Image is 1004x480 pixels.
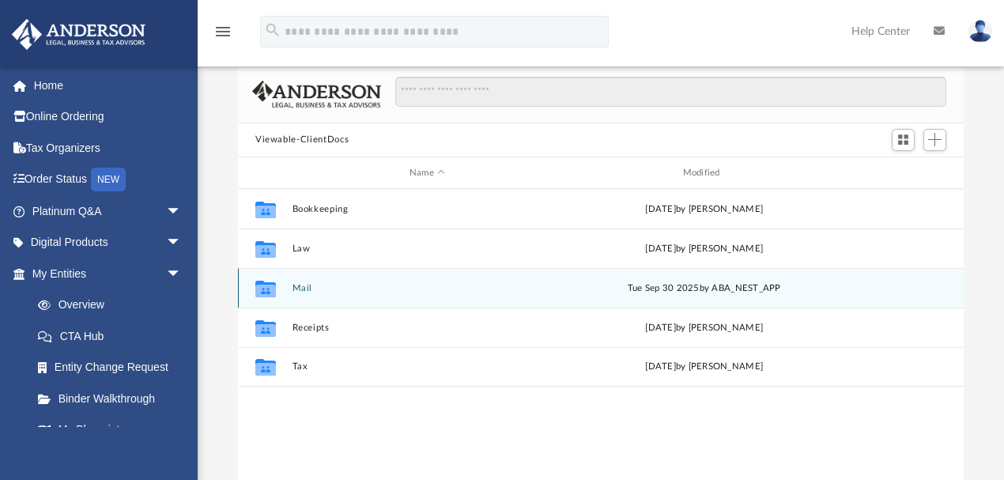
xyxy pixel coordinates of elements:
span: arrow_drop_down [166,195,198,228]
button: Receipts [293,323,563,333]
button: Mail [293,283,563,293]
div: Name [292,166,562,180]
img: Anderson Advisors Platinum Portal [7,19,150,50]
a: Order StatusNEW [11,164,206,196]
button: Law [293,244,563,254]
div: Tue Sep 30 2025 by ABA_NEST_APP [569,282,840,296]
button: Tax [293,362,563,372]
a: Platinum Q&Aarrow_drop_down [11,195,206,227]
i: search [264,21,281,39]
input: Search files and folders [395,77,946,107]
a: Digital Productsarrow_drop_down [11,227,206,259]
div: [DATE] by [PERSON_NAME] [569,242,840,256]
span: arrow_drop_down [166,227,198,259]
img: User Pic [968,20,992,43]
a: Entity Change Request [22,352,206,384]
div: [DATE] by [PERSON_NAME] [569,202,840,217]
a: My Blueprint [22,414,198,446]
div: [DATE] by [PERSON_NAME] [569,361,840,375]
div: NEW [91,168,126,191]
button: Bookkeeping [293,204,563,214]
a: Tax Organizers [11,132,206,164]
a: CTA Hub [22,320,206,352]
button: Viewable-ClientDocs [255,133,349,147]
a: My Entitiesarrow_drop_down [11,258,206,289]
div: id [245,166,285,180]
a: Online Ordering [11,101,206,133]
a: Home [11,70,206,101]
div: [DATE] by [PERSON_NAME] [569,321,840,335]
a: Overview [22,289,206,321]
div: Modified [568,166,839,180]
div: id [846,166,957,180]
button: Switch to Grid View [892,129,915,151]
i: menu [213,22,232,41]
button: Add [923,129,947,151]
span: arrow_drop_down [166,258,198,290]
a: menu [213,30,232,41]
a: Binder Walkthrough [22,383,206,414]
